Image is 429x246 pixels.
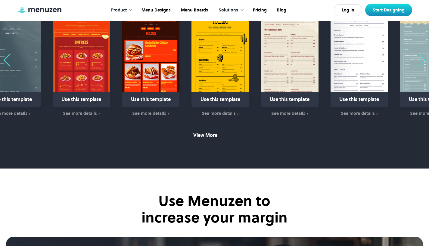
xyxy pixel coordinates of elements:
[271,1,291,20] a: Blog
[418,54,426,67] div: Next slide
[365,4,412,16] a: Start Designing
[191,4,249,117] div: 3 / 31
[261,110,319,117] a: See more details
[193,133,217,140] div: View More
[271,111,305,116] div: See more details
[53,4,110,117] div: 1 / 31
[136,1,175,20] a: Menu Designs
[122,110,180,117] a: See more details
[111,7,127,14] div: Product
[63,111,97,116] div: See more details
[331,4,388,107] a: Use this template
[202,111,236,116] div: See more details
[175,1,213,20] a: Menu Boards
[53,110,110,117] a: See more details
[334,4,362,16] a: Log In
[53,4,110,107] a: Use this template
[213,1,247,20] div: Solutions
[132,111,166,116] div: See more details
[191,110,249,117] a: See more details
[105,1,136,20] div: Product
[261,4,319,117] div: 4 / 31
[261,4,319,107] a: Use this template
[122,4,180,117] div: 2 / 31
[331,4,388,117] div: 5 / 31
[136,195,293,228] h2: Use Menuzen to increase your margin
[247,1,271,20] a: Pricing
[122,4,180,107] a: Use this template
[3,54,11,67] div: Previous slide
[341,111,375,116] div: See more details
[191,4,249,107] a: Use this template
[219,7,238,14] div: Solutions
[193,132,236,140] a: View More
[331,110,388,117] a: See more details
